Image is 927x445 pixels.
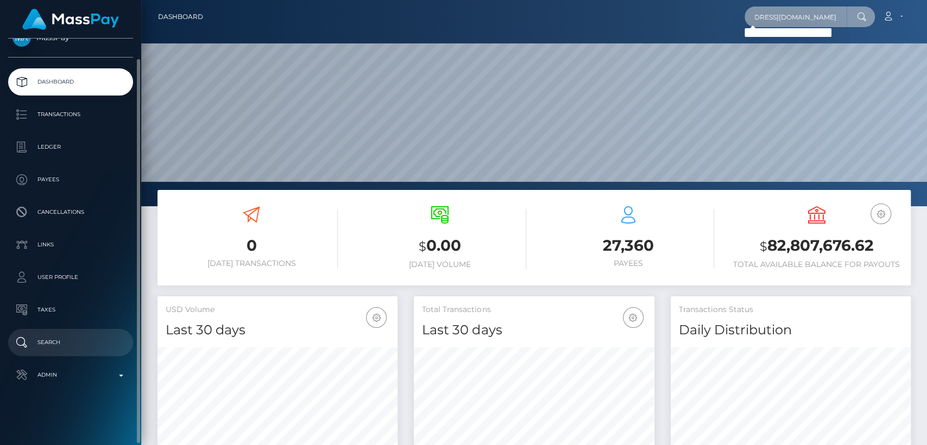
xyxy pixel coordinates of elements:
[8,264,133,291] a: User Profile
[12,237,129,253] p: Links
[166,304,389,315] h5: USD Volume
[12,269,129,285] p: User Profile
[8,296,133,323] a: Taxes
[730,260,903,269] h6: Total Available Balance for Payouts
[12,367,129,383] p: Admin
[730,235,903,257] h3: 82,807,676.62
[354,235,526,257] h3: 0.00
[166,235,338,256] h3: 0
[422,304,646,315] h5: Total Transactions
[12,302,129,318] p: Taxes
[8,68,133,96] a: Dashboard
[8,361,133,389] a: Admin
[12,74,129,90] p: Dashboard
[354,260,526,269] h6: [DATE] Volume
[543,259,715,268] h6: Payees
[12,171,129,188] p: Payees
[8,199,133,226] a: Cancellations
[12,139,129,155] p: Ledger
[8,231,133,258] a: Links
[679,304,903,315] h5: Transactions Status
[8,101,133,128] a: Transactions
[8,329,133,356] a: Search
[166,259,338,268] h6: [DATE] Transactions
[12,334,129,351] p: Search
[8,133,133,161] a: Ledger
[422,321,646,340] h4: Last 30 days
[419,239,426,254] small: $
[679,321,903,340] h4: Daily Distribution
[158,5,203,28] a: Dashboard
[760,239,767,254] small: $
[12,106,129,123] p: Transactions
[543,235,715,256] h3: 27,360
[8,166,133,193] a: Payees
[12,204,129,220] p: Cancellations
[745,7,847,27] input: Search...
[22,9,119,30] img: MassPay Logo
[166,321,389,340] h4: Last 30 days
